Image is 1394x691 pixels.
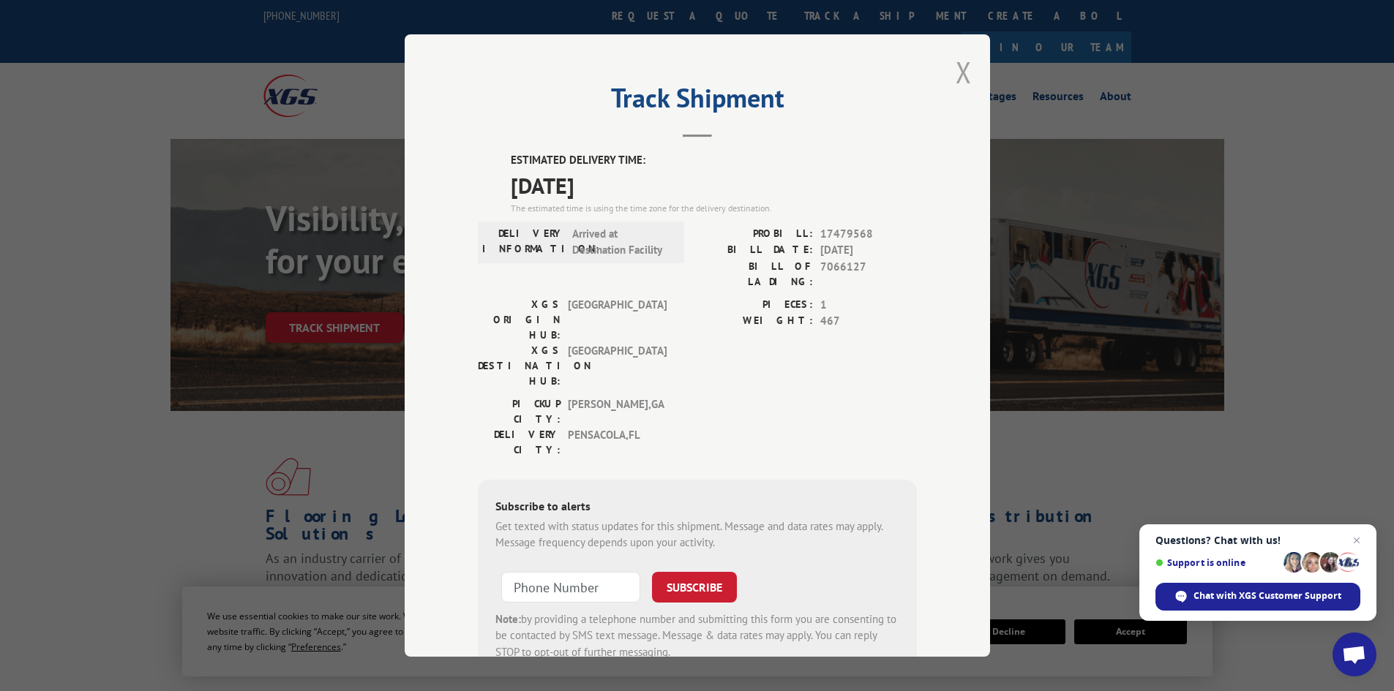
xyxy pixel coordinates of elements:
[697,242,813,259] label: BILL DATE:
[652,572,737,603] button: SUBSCRIBE
[511,169,917,202] span: [DATE]
[568,297,667,343] span: [GEOGRAPHIC_DATA]
[478,427,561,458] label: DELIVERY CITY:
[568,427,667,458] span: PENSACOLA , FL
[697,297,813,314] label: PIECES:
[697,313,813,330] label: WEIGHT:
[572,226,671,259] span: Arrived at Destination Facility
[482,226,565,259] label: DELIVERY INFORMATION:
[511,202,917,215] div: The estimated time is using the time zone for the delivery destination.
[1155,583,1360,611] div: Chat with XGS Customer Support
[1155,535,1360,546] span: Questions? Chat with us!
[820,242,917,259] span: [DATE]
[820,313,917,330] span: 467
[1348,532,1365,549] span: Close chat
[1193,589,1341,603] span: Chat with XGS Customer Support
[495,497,899,518] div: Subscribe to alerts
[511,152,917,169] label: ESTIMATED DELIVERY TIME:
[495,611,899,661] div: by providing a telephone number and submitting this form you are consenting to be contacted by SM...
[697,226,813,243] label: PROBILL:
[697,259,813,290] label: BILL OF LADING:
[1155,557,1278,568] span: Support is online
[478,88,917,116] h2: Track Shipment
[478,396,561,427] label: PICKUP CITY:
[478,343,561,389] label: XGS DESTINATION HUB:
[956,53,972,91] button: Close modal
[820,226,917,243] span: 17479568
[478,297,561,343] label: XGS ORIGIN HUB:
[820,297,917,314] span: 1
[820,259,917,290] span: 7066127
[495,518,899,551] div: Get texted with status updates for this shipment. Message and data rates may apply. Message frequ...
[495,612,521,626] strong: Note:
[501,572,640,603] input: Phone Number
[568,396,667,427] span: [PERSON_NAME] , GA
[1333,633,1376,676] div: Open chat
[568,343,667,389] span: [GEOGRAPHIC_DATA]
